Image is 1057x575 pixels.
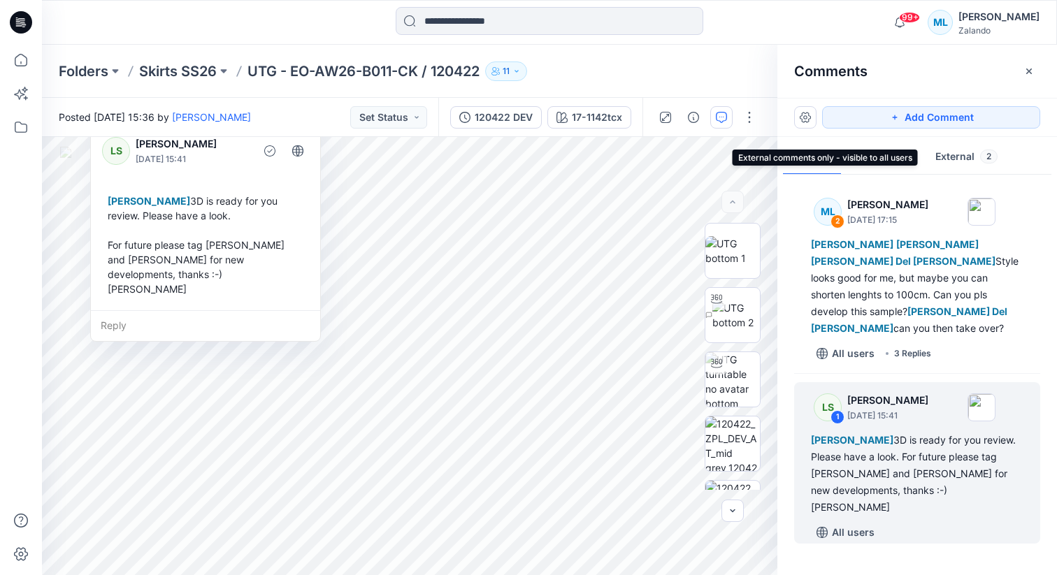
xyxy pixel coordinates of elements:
[59,110,251,124] span: Posted [DATE] 15:36 by
[811,238,893,250] span: [PERSON_NAME]
[894,347,931,361] div: 3 Replies
[136,152,250,166] p: [DATE] 15:41
[475,110,533,125] div: 120422 DEV
[814,198,842,226] div: ML
[814,393,842,421] div: LS
[958,8,1040,25] div: [PERSON_NAME]
[102,137,130,165] div: LS
[895,150,913,163] span: 0
[783,140,841,175] button: All
[832,345,875,362] p: All users
[811,305,1007,334] span: [PERSON_NAME] Del [PERSON_NAME]
[830,410,844,424] div: 1
[172,111,251,123] a: [PERSON_NAME]
[812,150,830,163] span: 2
[896,238,979,250] span: [PERSON_NAME]
[59,61,108,81] a: Folders
[841,140,924,175] button: Internal
[811,236,1023,337] div: Style looks good for me, but maybe you can shorten lenghts to 100cm. Can you pls develop this sam...
[705,416,760,471] img: 120422_ZPL_DEV_AT_mid grey_120422-wrkm
[899,12,920,23] span: 99+
[108,195,190,207] span: [PERSON_NAME]
[811,521,880,544] button: All users
[705,481,760,535] img: 120422_ZPL_DEV_AT_mid grey_120422-MC
[705,236,760,265] img: UTG bottom 1
[485,61,527,81] button: 11
[832,524,875,541] p: All users
[811,432,1023,516] div: 3D is ready for you review. Please have a look. For future please tag [PERSON_NAME] and [PERSON_N...
[136,136,250,152] p: [PERSON_NAME]
[811,342,880,365] button: All users
[139,61,217,81] a: Skirts SS26
[811,434,893,446] span: [PERSON_NAME]
[102,188,309,302] div: 3D is ready for you review. Please have a look. For future please tag [PERSON_NAME] and [PERSON_N...
[980,150,998,163] span: 2
[847,196,928,213] p: [PERSON_NAME]
[924,140,1009,175] button: External
[847,409,928,423] p: [DATE] 15:41
[811,255,995,267] span: [PERSON_NAME] Del [PERSON_NAME]
[928,10,953,35] div: ML
[450,106,542,129] button: 120422 DEV
[847,213,928,227] p: [DATE] 17:15
[91,310,320,341] div: Reply
[958,25,1040,36] div: Zalando
[682,106,705,129] button: Details
[794,63,868,80] h2: Comments
[503,64,510,79] p: 11
[712,300,760,330] img: UTG bottom 2
[547,106,631,129] button: 17-1142tcx
[822,106,1040,129] button: Add Comment
[572,110,622,125] div: 17-1142tcx
[705,352,760,407] img: UTG turntable no avatar bottom
[847,392,928,409] p: [PERSON_NAME]
[247,61,480,81] p: UTG - EO-AW26-B011-CK / 120422
[830,214,844,228] div: 2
